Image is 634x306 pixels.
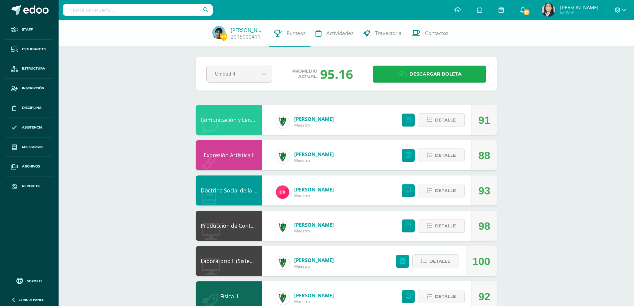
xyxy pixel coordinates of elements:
[435,184,456,197] span: Detalle
[473,246,490,276] div: 100
[418,149,465,162] button: Detalle
[326,30,353,37] span: Actividades
[373,66,486,83] a: Descargar boleta
[201,222,291,229] a: Producción de Contenidos Digitales
[294,122,334,128] span: Maestro
[311,20,358,47] a: Actividades
[22,27,33,32] span: Staff
[435,149,456,161] span: Detalle
[478,141,490,170] div: 88
[269,20,311,47] a: Punteos
[425,30,448,37] span: Contactos
[5,79,53,98] a: Inscripción
[5,138,53,157] a: Mis cursos
[5,176,53,196] a: Reportes
[358,20,407,47] a: Trayectoria
[435,114,456,126] span: Detalle
[560,4,598,11] span: [PERSON_NAME]
[294,228,334,234] span: Maestro
[196,105,262,135] div: Comunicación y Lenguaje L3 Inglés
[22,164,40,169] span: Archivos
[22,125,43,130] span: Asistencia
[542,3,555,17] img: ab5b52e538c9069687ecb61632cf326d.png
[418,219,465,233] button: Detalle
[294,263,334,269] span: Maestro
[5,157,53,176] a: Archivos
[204,152,255,159] a: Expresión Artística II
[294,157,334,163] span: Maestro
[294,221,334,228] a: [PERSON_NAME]
[276,256,289,269] img: 9f174a157161b4ddbe12118a61fed988.png
[276,150,289,163] img: 9f174a157161b4ddbe12118a61fed988.png
[207,66,272,82] a: Unidad 4
[478,176,490,206] div: 93
[5,40,53,59] a: Estudiantes
[276,185,289,199] img: 866c3f3dc5f3efb798120d7ad13644d9.png
[294,193,334,198] span: Maestro
[220,293,238,300] a: Física II
[294,292,334,299] a: [PERSON_NAME]
[231,27,264,33] a: [PERSON_NAME]
[294,186,334,193] a: [PERSON_NAME]
[276,221,289,234] img: 9f174a157161b4ddbe12118a61fed988.png
[19,297,44,302] span: Cerrar panel
[435,290,456,303] span: Detalle
[5,59,53,79] a: Estructura
[418,290,465,303] button: Detalle
[412,254,459,268] button: Detalle
[276,291,289,305] img: 9f174a157161b4ddbe12118a61fed988.png
[196,175,262,205] div: Doctrina Social de la Iglesia
[212,26,226,39] img: ea0febeb32e4474bd59c3084081137e4.png
[201,257,313,265] a: Laboratorio II (Sistema Operativo Macintoch)
[409,66,462,82] span: Descargar boleta
[22,86,44,91] span: Inscripción
[523,9,530,16] span: 17
[22,47,46,52] span: Estudiantes
[287,30,306,37] span: Punteos
[292,69,317,79] span: Promedio actual:
[22,105,42,111] span: Disciplina
[478,211,490,241] div: 98
[418,113,465,127] button: Detalle
[196,246,262,276] div: Laboratorio II (Sistema Operativo Macintoch)
[294,116,334,122] a: [PERSON_NAME]
[478,105,490,135] div: 91
[22,183,40,189] span: Reportes
[375,30,402,37] span: Trayectoria
[215,66,248,82] span: Unidad 4
[294,257,334,263] a: [PERSON_NAME]
[220,32,227,41] span: 64
[5,118,53,138] a: Asistencia
[407,20,453,47] a: Contactos
[418,184,465,197] button: Detalle
[201,187,311,194] a: Doctrina Social de la [DEMOGRAPHIC_DATA]
[27,279,43,283] span: Soporte
[5,20,53,40] a: Staff
[320,65,353,83] span: 95.16
[8,276,51,285] a: Soporte
[201,116,288,124] a: Comunicación y Lenguaje L3 Inglés
[294,151,334,157] a: [PERSON_NAME]
[5,98,53,118] a: Disciplina
[294,299,334,304] span: Maestro
[429,255,450,267] span: Detalle
[63,4,213,16] input: Busca un usuario...
[276,115,289,128] img: 9f174a157161b4ddbe12118a61fed988.png
[435,220,456,232] span: Detalle
[196,211,262,241] div: Producción de Contenidos Digitales
[196,140,262,170] div: Expresión Artística II
[22,66,45,71] span: Estructura
[231,33,261,40] a: 2015000411
[22,145,43,150] span: Mis cursos
[560,10,598,16] span: Mi Perfil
